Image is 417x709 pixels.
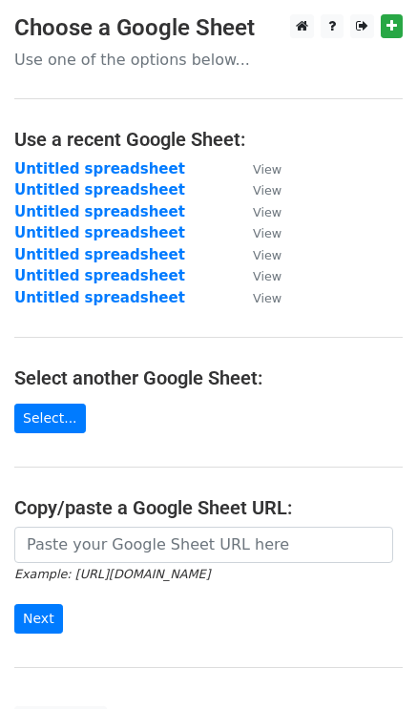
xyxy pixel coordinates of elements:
a: Untitled spreadsheet [14,224,185,241]
a: View [234,246,281,263]
a: Select... [14,404,86,433]
a: View [234,160,281,177]
a: Untitled spreadsheet [14,246,185,263]
small: Example: [URL][DOMAIN_NAME] [14,567,210,581]
a: Untitled spreadsheet [14,289,185,306]
small: View [253,291,281,305]
a: View [234,289,281,306]
input: Next [14,604,63,634]
h4: Copy/paste a Google Sheet URL: [14,496,403,519]
a: View [234,224,281,241]
h4: Use a recent Google Sheet: [14,128,403,151]
small: View [253,183,281,198]
a: Untitled spreadsheet [14,203,185,220]
small: View [253,248,281,262]
a: Untitled spreadsheet [14,181,185,198]
p: Use one of the options below... [14,50,403,70]
h3: Choose a Google Sheet [14,14,403,42]
a: View [234,203,281,220]
input: Paste your Google Sheet URL here [14,527,393,563]
a: Untitled spreadsheet [14,160,185,177]
a: Untitled spreadsheet [14,267,185,284]
small: View [253,226,281,240]
small: View [253,205,281,219]
h4: Select another Google Sheet: [14,366,403,389]
a: View [234,267,281,284]
a: View [234,181,281,198]
small: View [253,162,281,177]
small: View [253,269,281,283]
